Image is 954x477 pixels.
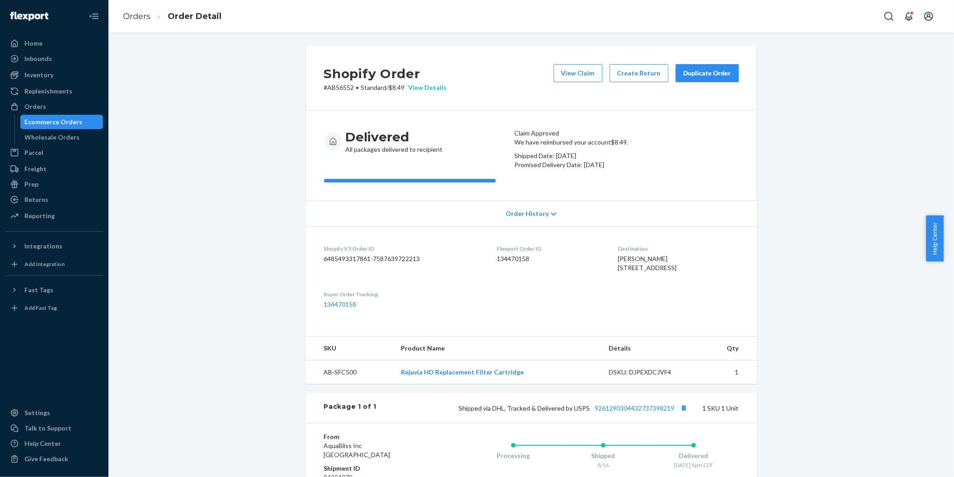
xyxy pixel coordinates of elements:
[20,115,103,129] a: Ecommerce Orders
[24,87,72,96] div: Replenishments
[5,99,103,114] a: Orders
[324,245,482,253] dt: Shopify V3 Order ID
[324,432,432,441] dt: From
[701,337,757,360] th: Qty
[168,11,221,21] a: Order Detail
[5,68,103,82] a: Inventory
[701,360,757,384] td: 1
[5,209,103,223] a: Reporting
[5,421,103,435] a: Talk to Support
[683,69,731,78] div: Duplicate Order
[361,84,387,91] span: Standard
[346,129,443,154] div: All packages delivered to recipient
[618,245,738,253] dt: Destination
[5,406,103,420] a: Settings
[5,452,103,466] button: Give Feedback
[324,64,447,83] h2: Shopify Order
[678,402,690,414] button: Copy tracking number
[514,160,739,169] p: Promised Delivery Date: [DATE]
[920,7,938,25] button: Open account menu
[324,254,482,263] dd: 6485493317861-7587639722213
[24,454,68,463] div: Give Feedback
[900,7,918,25] button: Open notifications
[24,242,62,251] div: Integrations
[506,209,549,218] span: Order History
[497,245,603,253] dt: Flexport Order ID
[880,7,898,25] button: Open Search Box
[602,337,701,360] th: Details
[24,54,52,63] div: Inbounds
[20,130,103,145] a: Wholesale Orders
[24,260,65,268] div: Add Integration
[123,11,150,21] a: Orders
[497,254,603,263] dd: 134470158
[459,404,690,412] span: Shipped via DHL, Tracked & Delivered by USPS
[5,84,103,98] a: Replenishments
[926,215,944,262] button: Help Center
[24,285,53,295] div: Fast Tags
[346,129,443,145] h3: Delivered
[468,451,559,460] div: Processing
[514,138,739,147] p: We have reimbursed your account $8.49 .
[324,442,390,458] span: AquaBliss Inc [GEOGRAPHIC_DATA]
[558,451,649,460] div: Shipped
[324,300,357,308] a: 134470158
[676,64,739,82] button: Duplicate Order
[24,164,47,173] div: Freight
[405,83,447,92] button: View Details
[24,439,61,448] div: Help Center
[5,192,103,207] a: Returns
[85,7,103,25] button: Close Navigation
[25,133,80,142] div: Wholesale Orders
[324,402,377,414] div: Package 1 of 1
[24,70,53,79] div: Inventory
[609,368,694,377] div: DSKU: DJPEXDCJVF4
[306,360,394,384] td: AB-SFC500
[5,162,103,176] a: Freight
[324,290,482,298] dt: Buyer Order Tracking
[558,461,649,469] div: 8/16
[5,301,103,315] a: Add Fast Tag
[554,64,602,82] button: View Claim
[514,129,739,138] header: Claim Approved
[5,51,103,66] a: Inbounds
[5,36,103,51] a: Home
[401,368,524,376] a: Rejuvia HD Replacement Filter Cartridge
[306,337,394,360] th: SKU
[24,39,42,48] div: Home
[649,451,739,460] div: Delivered
[116,3,229,30] ol: breadcrumbs
[24,195,48,204] div: Returns
[5,177,103,192] a: Prep
[24,148,43,157] div: Parcel
[25,117,83,126] div: Ecommerce Orders
[324,83,447,92] p: # AB56552 / $8.49
[24,424,71,433] div: Talk to Support
[5,283,103,297] button: Fast Tags
[324,464,432,473] dt: Shipment ID
[10,12,48,21] img: Flexport logo
[24,102,46,111] div: Orders
[356,84,359,91] span: •
[24,304,57,312] div: Add Fast Tag
[376,402,738,414] div: 1 SKU 1 Unit
[24,180,38,189] div: Prep
[610,64,668,82] button: Create Return
[5,257,103,271] a: Add Integration
[649,461,739,469] div: [DATE] 8pm CDT
[24,211,55,220] div: Reporting
[5,436,103,451] a: Help Center
[24,408,50,417] div: Settings
[394,337,602,360] th: Product Name
[5,239,103,253] button: Integrations
[595,404,675,412] a: 9261290304432737398219
[618,255,677,271] span: [PERSON_NAME] [STREET_ADDRESS]
[5,145,103,160] a: Parcel
[514,151,739,160] p: Shipped Date: [DATE]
